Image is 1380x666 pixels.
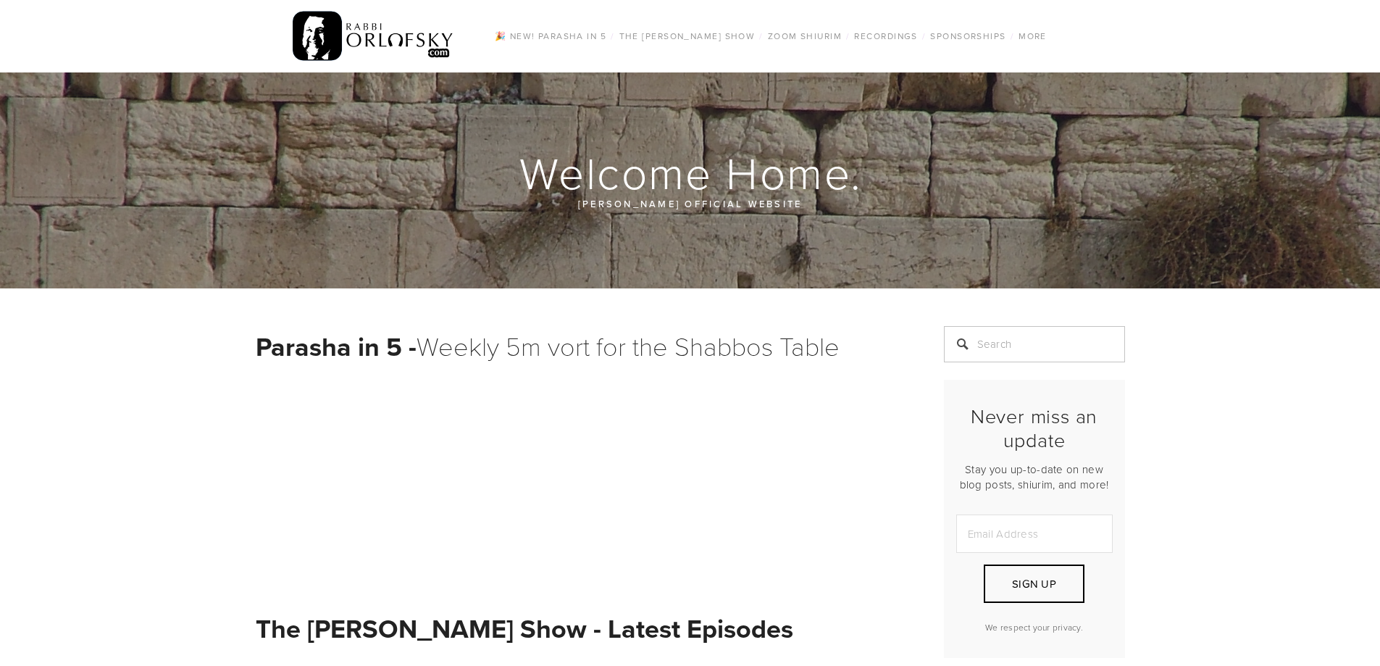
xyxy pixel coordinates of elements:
[984,565,1084,603] button: Sign Up
[944,326,1125,362] input: Search
[343,196,1038,212] p: [PERSON_NAME] official website
[490,27,611,46] a: 🎉 NEW! Parasha in 5
[615,27,760,46] a: The [PERSON_NAME] Show
[293,8,454,64] img: RabbiOrlofsky.com
[1011,30,1014,42] span: /
[846,30,850,42] span: /
[956,515,1113,553] input: Email Address
[256,326,908,366] h1: Weekly 5m vort for the Shabbos Table
[759,30,763,42] span: /
[956,462,1113,492] p: Stay you up-to-date on new blog posts, shiurim, and more!
[956,404,1113,451] h2: Never miss an update
[256,149,1126,196] h1: Welcome Home.
[850,27,921,46] a: Recordings
[764,27,846,46] a: Zoom Shiurim
[611,30,614,42] span: /
[1014,27,1051,46] a: More
[926,27,1010,46] a: Sponsorships
[1012,576,1056,591] span: Sign Up
[256,328,417,365] strong: Parasha in 5 -
[922,30,926,42] span: /
[956,621,1113,633] p: We respect your privacy.
[256,609,793,647] strong: The [PERSON_NAME] Show - Latest Episodes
